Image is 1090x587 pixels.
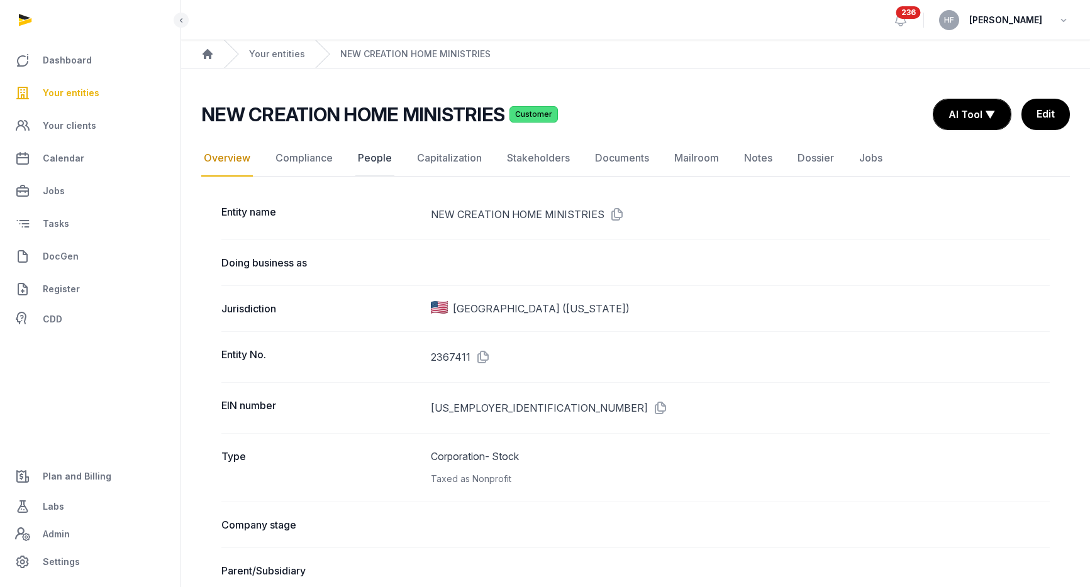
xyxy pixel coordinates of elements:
[43,527,70,542] span: Admin
[1021,99,1070,130] a: Edit
[10,143,170,173] a: Calendar
[795,140,837,177] a: Dossier
[221,301,421,316] dt: Jurisdiction
[10,176,170,206] a: Jobs
[43,554,80,569] span: Settings
[672,140,721,177] a: Mailroom
[414,140,484,177] a: Capitalization
[181,40,1090,69] nav: Breadcrumb
[10,274,170,304] a: Register
[43,469,111,484] span: Plan and Billing
[485,450,519,463] span: - Stock
[249,48,305,60] a: Your entities
[10,241,170,272] a: DocGen
[10,522,170,547] a: Admin
[857,140,885,177] a: Jobs
[431,398,1050,418] dd: [US_EMPLOYER_IDENTIFICATION_NUMBER]
[43,249,79,264] span: DocGen
[939,10,959,30] button: HF
[43,151,84,166] span: Calendar
[742,140,775,177] a: Notes
[43,53,92,68] span: Dashboard
[221,255,421,270] dt: Doing business as
[221,563,421,578] dt: Parent/Subsidiary
[43,184,65,199] span: Jobs
[10,45,170,75] a: Dashboard
[10,491,170,522] a: Labs
[896,6,921,19] span: 236
[43,312,62,327] span: CDD
[504,140,572,177] a: Stakeholders
[592,140,652,177] a: Documents
[944,16,954,24] span: HF
[340,48,491,60] a: NEW CREATION HOME MINISTRIES
[933,99,1011,129] button: AI Tool ▼
[431,471,1050,486] div: Taxed as Nonprofit
[431,347,1050,367] dd: 2367411
[43,499,64,514] span: Labs
[201,140,253,177] a: Overview
[10,461,170,491] a: Plan and Billing
[273,140,335,177] a: Compliance
[355,140,394,177] a: People
[509,106,558,123] span: Customer
[43,118,96,133] span: Your clients
[43,282,80,297] span: Register
[453,301,630,316] span: [GEOGRAPHIC_DATA] ([US_STATE])
[201,103,504,126] h2: NEW CREATION HOME MINISTRIES
[201,140,1070,177] nav: Tabs
[10,209,170,239] a: Tasks
[10,78,170,108] a: Your entities
[221,517,421,532] dt: Company stage
[969,13,1042,28] span: [PERSON_NAME]
[43,85,99,101] span: Your entities
[10,547,170,577] a: Settings
[10,111,170,141] a: Your clients
[221,449,421,486] dt: Type
[43,216,69,231] span: Tasks
[431,449,1050,486] dd: Corporation
[221,204,421,224] dt: Entity name
[10,307,170,332] a: CDD
[221,398,421,418] dt: EIN number
[431,204,1050,224] dd: NEW CREATION HOME MINISTRIES
[221,347,421,367] dt: Entity No.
